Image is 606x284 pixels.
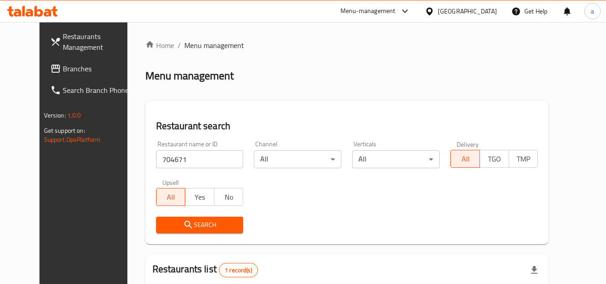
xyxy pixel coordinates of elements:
[185,188,214,206] button: Yes
[484,153,506,166] span: TGO
[63,31,134,52] span: Restaurants Management
[156,119,538,133] h2: Restaurant search
[145,69,234,83] h2: Menu management
[254,150,341,168] div: All
[178,40,181,51] li: /
[156,217,244,233] button: Search
[156,150,244,168] input: Search for restaurant name or ID..
[63,85,134,96] span: Search Branch Phone
[454,153,476,166] span: All
[219,266,257,275] span: 1 record(s)
[145,40,174,51] a: Home
[438,6,497,16] div: [GEOGRAPHIC_DATA]
[145,40,549,51] nav: breadcrumb
[162,179,179,185] label: Upsell
[352,150,440,168] div: All
[189,191,211,204] span: Yes
[153,262,258,277] h2: Restaurants list
[219,263,258,277] div: Total records count
[450,150,480,168] button: All
[163,219,236,231] span: Search
[43,58,141,79] a: Branches
[184,40,244,51] span: Menu management
[340,6,396,17] div: Menu-management
[44,109,66,121] span: Version:
[523,259,545,281] div: Export file
[214,188,244,206] button: No
[43,79,141,101] a: Search Branch Phone
[43,26,141,58] a: Restaurants Management
[218,191,240,204] span: No
[160,191,182,204] span: All
[480,150,509,168] button: TGO
[44,134,101,145] a: Support.OpsPlatform
[156,188,186,206] button: All
[63,63,134,74] span: Branches
[67,109,81,121] span: 1.0.0
[509,150,538,168] button: TMP
[513,153,535,166] span: TMP
[591,6,594,16] span: a
[44,125,85,136] span: Get support on:
[457,141,479,147] label: Delivery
